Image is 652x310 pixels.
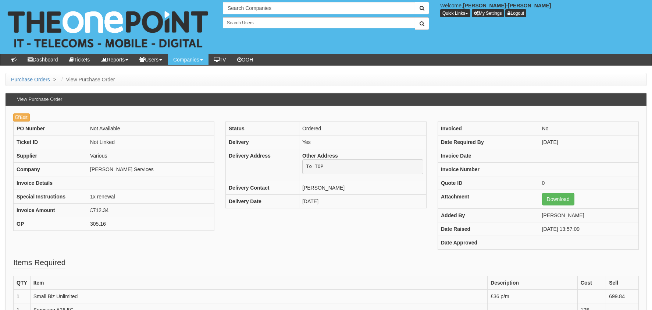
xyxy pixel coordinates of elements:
a: Tickets [64,54,96,65]
b: [PERSON_NAME]-[PERSON_NAME] [463,3,551,8]
th: Date Raised [438,222,539,236]
th: Status [225,122,299,135]
td: 699.84 [606,290,639,303]
a: Reports [95,54,134,65]
th: Company [14,163,87,176]
a: Edit [13,113,30,121]
th: Delivery Address [225,149,299,181]
a: Users [134,54,168,65]
th: Supplier [14,149,87,163]
th: Ticket ID [14,135,87,149]
th: Description [488,276,578,290]
th: Item [30,276,487,290]
td: Various [87,149,214,163]
td: [DATE] [299,194,426,208]
th: Delivery Contact [225,181,299,194]
a: TV [209,54,232,65]
a: OOH [232,54,259,65]
th: Delivery [225,135,299,149]
pre: To TOP [302,159,423,174]
th: Invoice Details [14,176,87,190]
input: Search Users [223,17,415,28]
a: Purchase Orders [11,77,50,82]
button: Quick Links [440,9,470,17]
legend: Items Required [13,257,65,268]
th: Invoice Date [438,149,539,163]
th: Invoice Number [438,163,539,176]
td: [PERSON_NAME] [539,209,638,222]
h3: View Purchase Order [13,93,66,106]
a: Download [542,193,574,205]
td: £712.34 [87,204,214,217]
th: Added By [438,209,539,222]
th: Date Approved [438,236,539,250]
th: Sell [606,276,639,290]
div: Welcome, [435,2,652,17]
input: Search Companies [223,2,415,14]
a: My Settings [472,9,504,17]
th: PO Number [14,122,87,135]
a: Companies [168,54,209,65]
a: Dashboard [22,54,64,65]
th: QTY [14,276,31,290]
td: 1x renewal [87,190,214,204]
th: Invoice Amount [14,204,87,217]
td: [DATE] 13:57:09 [539,222,638,236]
td: 0 [539,176,638,190]
a: Logout [505,9,526,17]
th: Attachment [438,190,539,209]
th: Delivery Date [225,194,299,208]
td: [DATE] [539,135,638,149]
td: £36 p/m [488,290,578,303]
th: Special Instructions [14,190,87,204]
span: > [51,77,58,82]
b: Other Address [302,153,338,159]
th: Cost [577,276,606,290]
th: GP [14,217,87,231]
td: Not Available [87,122,214,135]
td: [PERSON_NAME] [299,181,426,194]
td: Not Linked [87,135,214,149]
td: Small Biz Unlimited [30,290,487,303]
td: 1 [14,290,31,303]
th: Quote ID [438,176,539,190]
td: Ordered [299,122,426,135]
td: 305.16 [87,217,214,231]
li: View Purchase Order [60,76,115,83]
td: Yes [299,135,426,149]
td: [PERSON_NAME] Services [87,163,214,176]
th: Date Required By [438,135,539,149]
td: No [539,122,638,135]
th: Invoiced [438,122,539,135]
